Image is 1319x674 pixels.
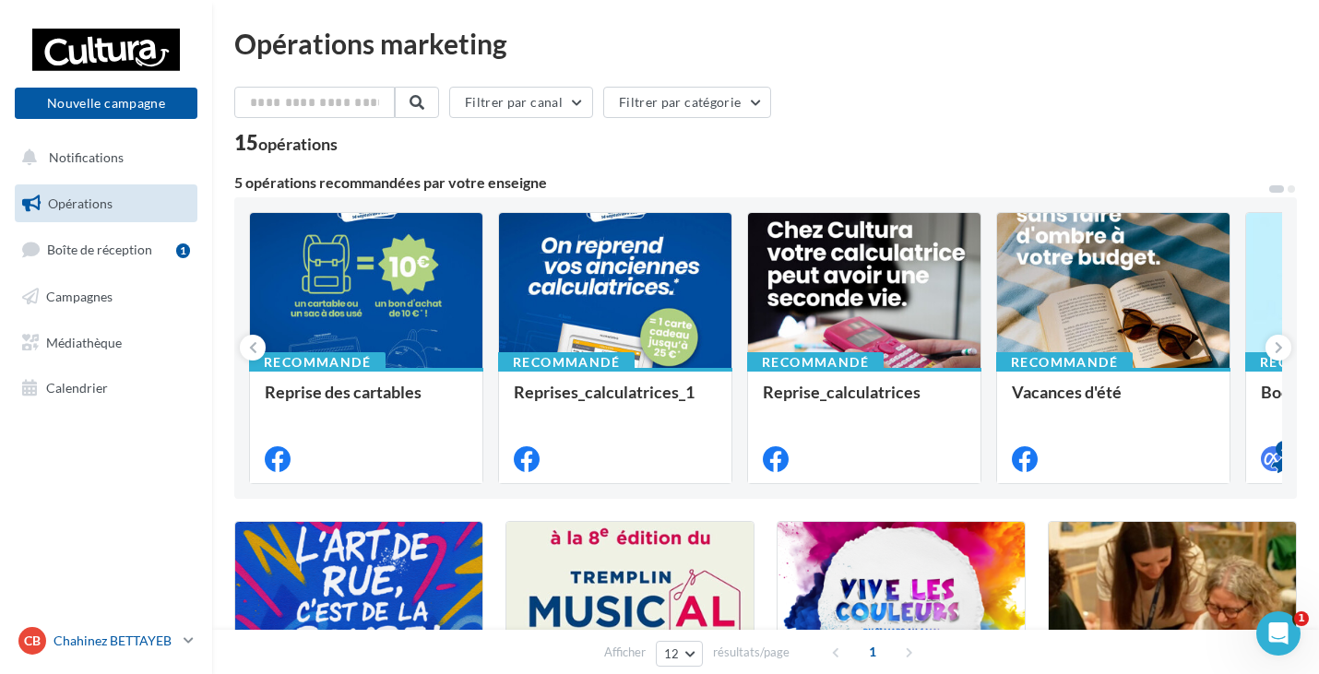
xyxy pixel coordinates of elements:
[1294,611,1309,626] span: 1
[234,30,1297,57] div: Opérations marketing
[656,641,703,667] button: 12
[47,242,152,257] span: Boîte de réception
[514,383,717,420] div: Reprises_calculatrices_1
[258,136,338,152] div: opérations
[449,87,593,118] button: Filtrer par canal
[234,175,1267,190] div: 5 opérations recommandées par votre enseigne
[234,133,338,153] div: 15
[747,352,884,372] div: Recommandé
[49,149,124,165] span: Notifications
[1012,383,1215,420] div: Vacances d'été
[763,383,966,420] div: Reprise_calculatrices
[46,334,122,349] span: Médiathèque
[858,637,887,667] span: 1
[15,88,197,119] button: Nouvelle campagne
[48,195,113,211] span: Opérations
[265,383,468,420] div: Reprise des cartables
[1276,441,1292,457] div: 4
[996,352,1133,372] div: Recommandé
[11,230,201,269] a: Boîte de réception1
[249,352,386,372] div: Recommandé
[11,138,194,177] button: Notifications
[46,289,113,304] span: Campagnes
[11,278,201,316] a: Campagnes
[664,646,680,661] span: 12
[498,352,635,372] div: Recommandé
[24,632,41,650] span: CB
[53,632,176,650] p: Chahinez BETTAYEB
[46,380,108,396] span: Calendrier
[15,623,197,658] a: CB Chahinez BETTAYEB
[1256,611,1301,656] iframe: Intercom live chat
[604,644,646,661] span: Afficher
[11,324,201,362] a: Médiathèque
[11,369,201,408] a: Calendrier
[713,644,790,661] span: résultats/page
[11,184,201,223] a: Opérations
[176,243,190,258] div: 1
[603,87,771,118] button: Filtrer par catégorie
